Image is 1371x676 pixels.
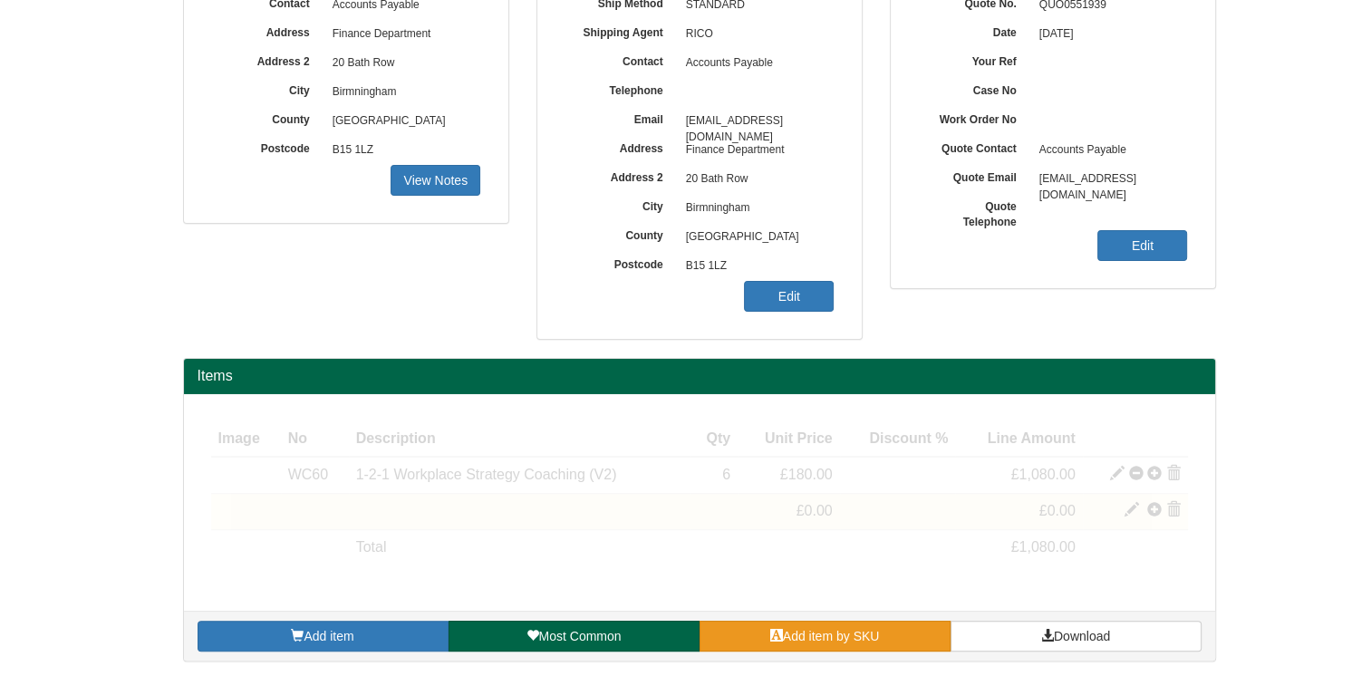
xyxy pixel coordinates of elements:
span: Birmningham [677,194,835,223]
span: Finance Department [677,136,835,165]
label: Contact [565,49,677,70]
th: No [281,421,349,458]
th: Qty [690,421,738,458]
span: [DATE] [1030,20,1188,49]
label: Quote Contact [918,136,1030,157]
span: 20 Bath Row [677,165,835,194]
span: 6 [722,467,730,482]
span: £1,080.00 [1011,467,1076,482]
label: County [565,223,677,244]
span: Accounts Payable [1030,136,1188,165]
label: Quote Email [918,165,1030,186]
label: Quote Telephone [918,194,1030,230]
span: Finance Department [323,20,481,49]
span: Add item [304,629,353,643]
span: £180.00 [780,467,833,482]
label: Address [565,136,677,157]
th: Line Amount [955,421,1082,458]
a: Edit [1097,230,1187,261]
label: City [565,194,677,215]
label: Date [918,20,1030,41]
h2: Items [198,368,1202,384]
span: 1-2-1 Workplace Strategy Coaching (V2) [356,467,617,482]
label: Postcode [211,136,323,157]
th: Description [349,421,690,458]
a: Download [951,621,1202,652]
span: £0.00 [797,503,833,518]
td: WC60 [281,457,349,493]
span: £0.00 [1039,503,1076,518]
label: Telephone [565,78,677,99]
span: B15 1LZ [677,252,835,281]
label: Your Ref [918,49,1030,70]
th: Unit Price [738,421,839,458]
span: [GEOGRAPHIC_DATA] [677,223,835,252]
label: Address 2 [565,165,677,186]
label: Address 2 [211,49,323,70]
label: Address [211,20,323,41]
span: Accounts Payable [677,49,835,78]
span: [GEOGRAPHIC_DATA] [323,107,481,136]
label: City [211,78,323,99]
span: £1,080.00 [1011,539,1076,555]
a: View Notes [391,165,480,196]
span: Birmningham [323,78,481,107]
span: Download [1054,629,1110,643]
td: Total [349,530,690,565]
span: RICO [677,20,835,49]
a: Edit [744,281,834,312]
span: B15 1LZ [323,136,481,165]
label: Email [565,107,677,128]
label: County [211,107,323,128]
span: 20 Bath Row [323,49,481,78]
span: [EMAIL_ADDRESS][DOMAIN_NAME] [1030,165,1188,194]
label: Case No [918,78,1030,99]
label: Shipping Agent [565,20,677,41]
th: Discount % [840,421,956,458]
label: Work Order No [918,107,1030,128]
span: Add item by SKU [783,629,880,643]
label: Postcode [565,252,677,273]
span: Most Common [538,629,621,643]
th: Image [211,421,281,458]
span: [EMAIL_ADDRESS][DOMAIN_NAME] [677,107,835,136]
